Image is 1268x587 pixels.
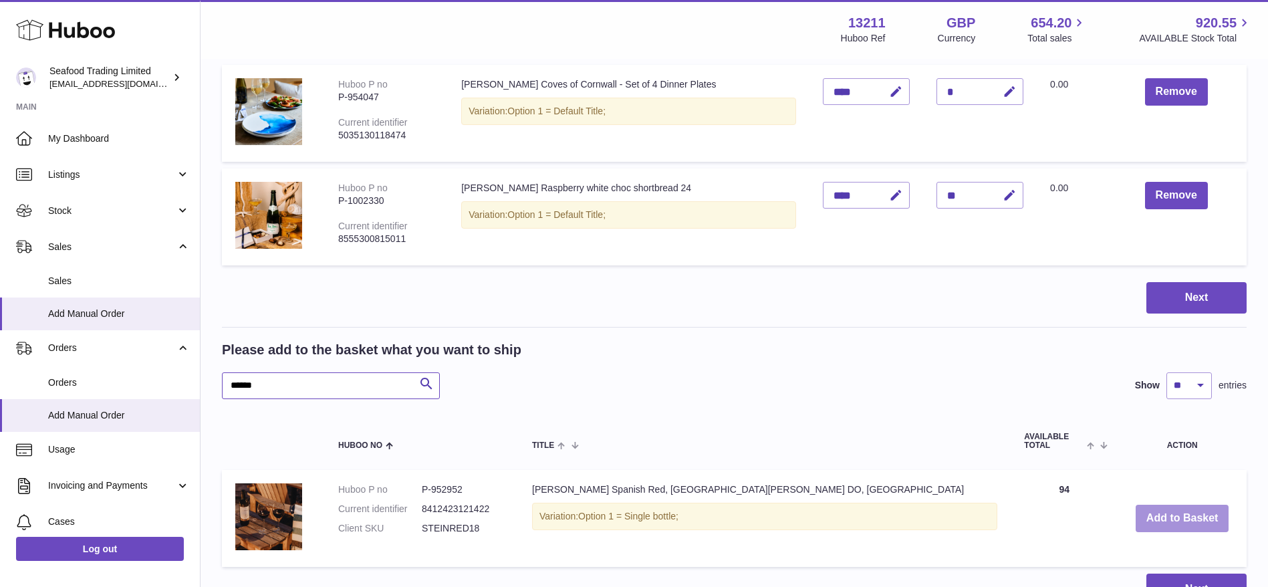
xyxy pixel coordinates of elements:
span: 0.00 [1050,79,1068,90]
dd: P-952952 [422,483,505,496]
span: Option 1 = Default Title; [507,209,606,220]
span: Sales [48,241,176,253]
dd: 8412423121422 [422,503,505,515]
td: [PERSON_NAME] Spanish Red, [GEOGRAPHIC_DATA][PERSON_NAME] DO, [GEOGRAPHIC_DATA] [519,470,1011,567]
span: AVAILABLE Total [1024,433,1084,450]
span: Add Manual Order [48,409,190,422]
dd: STEINRED18 [422,522,505,535]
strong: GBP [946,14,975,32]
a: 654.20 Total sales [1027,14,1087,45]
span: My Dashboard [48,132,190,145]
span: 920.55 [1196,14,1237,32]
span: Orders [48,342,176,354]
img: Rick Stein's Spanish Red, Campo de Borja DO, Spain [235,483,302,550]
span: Option 1 = Default Title; [507,106,606,116]
span: Orders [48,376,190,389]
div: Seafood Trading Limited [49,65,170,90]
span: entries [1219,379,1247,392]
img: internalAdmin-13211@internal.huboo.com [16,68,36,88]
span: Listings [48,168,176,181]
td: [PERSON_NAME] Coves of Cornwall - Set of 4 Dinner Plates [448,65,809,162]
div: 5035130118474 [338,129,434,142]
button: Add to Basket [1136,505,1229,532]
div: 8555300815011 [338,233,434,245]
span: Sales [48,275,190,287]
button: Remove [1145,78,1208,106]
td: [PERSON_NAME] Raspberry white choc shortbread 24 [448,168,809,265]
dt: Huboo P no [338,483,422,496]
div: Currency [938,32,976,45]
span: Invoicing and Payments [48,479,176,492]
h2: Please add to the basket what you want to ship [222,341,521,359]
img: Rick Stein Coves of Cornwall - Set of 4 Dinner Plates [235,78,302,145]
div: Huboo P no [338,183,388,193]
div: P-1002330 [338,195,434,207]
button: Next [1146,282,1247,314]
span: Stock [48,205,176,217]
th: Action [1118,419,1247,463]
span: Usage [48,443,190,456]
dt: Client SKU [338,522,422,535]
img: Rick Stein Raspberry white choc shortbread 24 [235,182,302,249]
div: Huboo P no [338,79,388,90]
td: 94 [1011,470,1118,567]
span: Cases [48,515,190,528]
span: Title [532,441,554,450]
span: [EMAIL_ADDRESS][DOMAIN_NAME] [49,78,197,89]
label: Show [1135,379,1160,392]
span: 0.00 [1050,183,1068,193]
strong: 13211 [848,14,886,32]
div: Variation: [461,201,796,229]
div: Current identifier [338,221,408,231]
div: Current identifier [338,117,408,128]
dt: Current identifier [338,503,422,515]
div: Huboo Ref [841,32,886,45]
span: Total sales [1027,32,1087,45]
div: P-954047 [338,91,434,104]
span: AVAILABLE Stock Total [1139,32,1252,45]
a: 920.55 AVAILABLE Stock Total [1139,14,1252,45]
a: Log out [16,537,184,561]
div: Variation: [532,503,997,530]
span: Option 1 = Single bottle; [578,511,678,521]
span: Huboo no [338,441,382,450]
button: Remove [1145,182,1208,209]
div: Variation: [461,98,796,125]
span: Add Manual Order [48,308,190,320]
span: 654.20 [1031,14,1071,32]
